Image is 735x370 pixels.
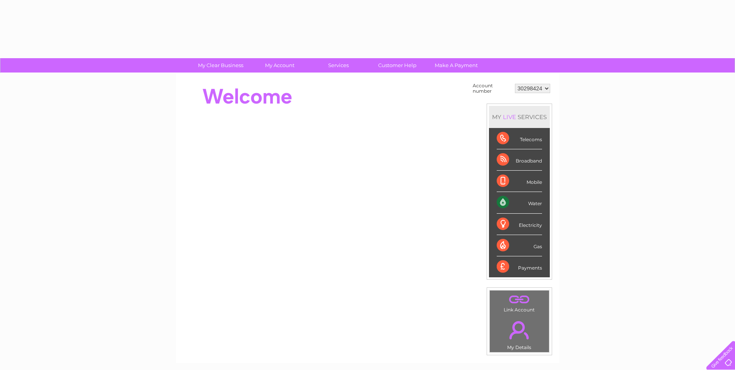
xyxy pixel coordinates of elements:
div: Mobile [497,171,542,192]
a: My Account [248,58,312,73]
div: Gas [497,235,542,256]
a: Services [306,58,370,73]
td: Link Account [489,290,549,315]
div: Telecoms [497,128,542,149]
div: LIVE [501,113,518,121]
td: Account number [471,81,513,96]
a: Make A Payment [424,58,488,73]
div: Broadband [497,149,542,171]
a: . [492,316,547,344]
div: Electricity [497,214,542,235]
div: Payments [497,256,542,277]
a: My Clear Business [189,58,253,73]
div: MY SERVICES [489,106,550,128]
a: Customer Help [365,58,429,73]
div: Water [497,192,542,213]
td: My Details [489,315,549,353]
a: . [492,292,547,306]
